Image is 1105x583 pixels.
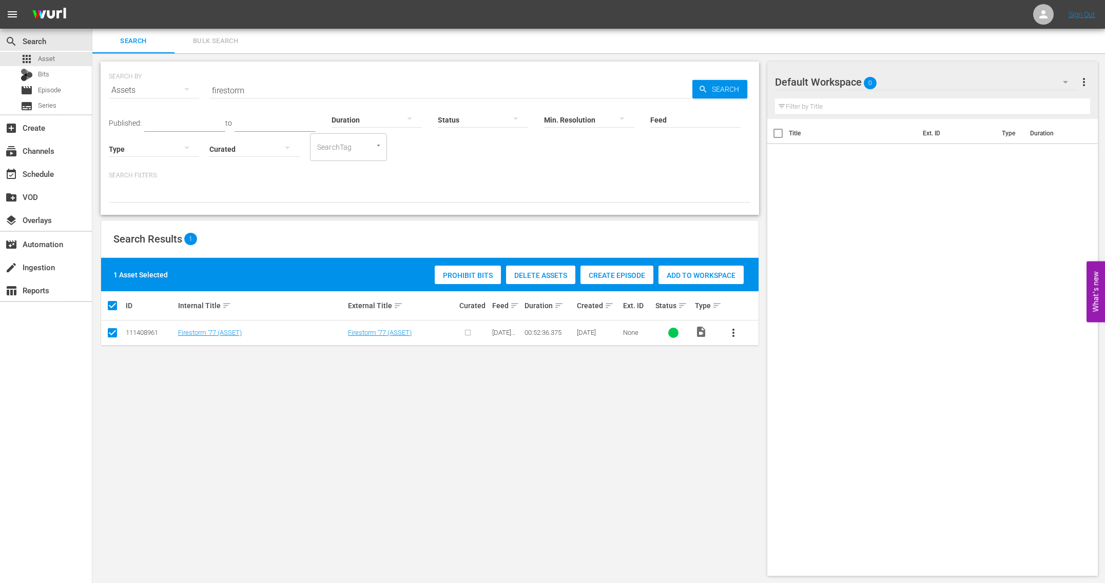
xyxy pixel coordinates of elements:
span: Series [38,100,56,111]
div: Bits [21,69,33,81]
span: Asset [38,54,55,64]
span: Episode [21,84,33,96]
button: Open Feedback Widget [1087,261,1105,322]
button: more_vert [1078,70,1090,94]
span: Create [5,122,17,134]
span: Automation [5,238,17,251]
div: Status [655,299,691,312]
div: Internal Title [178,299,345,312]
div: 111408961 [126,329,175,336]
span: Search [708,80,747,98]
div: ID [126,301,175,310]
span: 0 [864,72,877,94]
span: Bulk Search [181,35,250,47]
button: Search [692,80,747,98]
div: Duration [525,299,574,312]
span: Search [5,35,17,48]
button: Prohibit Bits [435,266,501,284]
div: Type [695,299,718,312]
th: Ext. ID [917,119,996,148]
span: 1 [184,233,197,245]
div: Curated [459,301,489,310]
span: Episode [38,85,61,95]
th: Duration [1024,119,1085,148]
span: Delete Assets [506,271,575,279]
span: Asset [21,53,33,65]
span: Published: [109,119,142,127]
button: Add to Workspace [658,266,744,284]
div: 00:52:36.375 [525,329,574,336]
div: 1 Asset Selected [113,270,168,280]
span: more_vert [727,327,740,339]
span: Ingestion [5,262,17,274]
span: Prohibit Bits [435,271,501,279]
span: sort [394,301,403,310]
span: sort [712,301,722,310]
span: Add to Workspace [658,271,744,279]
div: Ext. ID [623,301,653,310]
span: Overlays [5,214,17,227]
p: Search Filters: [109,171,751,180]
span: Reports [5,285,17,297]
span: Video [695,326,707,338]
th: Title [789,119,917,148]
span: sort [605,301,614,310]
span: VOD [5,191,17,204]
span: more_vert [1078,76,1090,88]
span: Bits [38,69,49,79]
a: Sign Out [1069,10,1095,18]
div: Assets [109,76,199,105]
div: None [623,329,653,336]
span: Search [99,35,168,47]
span: sort [222,301,231,310]
a: Firestorm '77 (ASSET) [178,329,242,336]
button: Create Episode [580,266,653,284]
span: [DATE] Standalones [492,329,521,352]
span: sort [510,301,519,310]
img: ans4CAIJ8jUAAAAAAAAAAAAAAAAAAAAAAAAgQb4GAAAAAAAAAAAAAAAAAAAAAAAAJMjXAAAAAAAAAAAAAAAAAAAAAAAAgAT5G... [25,3,74,27]
span: Create Episode [580,271,653,279]
button: Open [374,140,383,150]
div: External Title [348,299,456,312]
span: Series [21,100,33,112]
a: Firestorm '77 (ASSET) [348,329,412,336]
span: Search Results [113,233,182,245]
span: sort [678,301,687,310]
span: to [225,119,232,127]
button: more_vert [721,320,746,345]
div: [DATE] [577,329,619,336]
span: sort [554,301,564,310]
div: Default Workspace [775,68,1078,96]
div: Created [577,299,619,312]
th: Type [996,119,1024,148]
span: Schedule [5,168,17,180]
button: Delete Assets [506,266,575,284]
div: Feed [492,299,522,312]
span: Channels [5,145,17,157]
span: menu [6,8,18,21]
